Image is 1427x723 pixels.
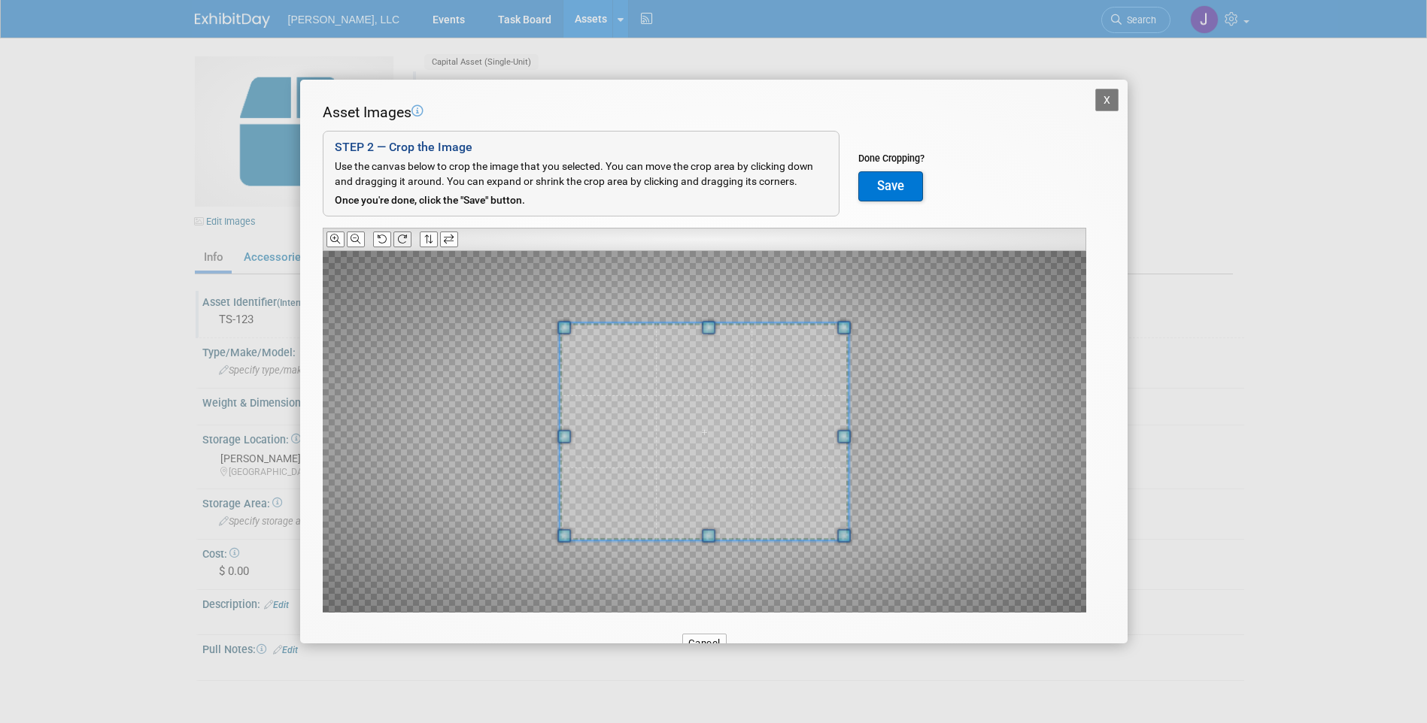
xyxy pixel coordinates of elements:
button: X [1095,89,1119,111]
div: STEP 2 — Crop the Image [335,139,827,156]
button: Rotate Clockwise [393,231,411,247]
div: Once you're done, click the "Save" button. [335,193,827,208]
div: Asset Images [323,102,1086,123]
div: Done Cropping? [858,152,925,165]
button: Flip Horizontally [440,231,458,247]
button: Zoom In [326,231,345,247]
button: Save [858,171,923,201]
button: Rotate Counter-clockwise [373,231,391,247]
span: Use the canvas below to crop the image that you selected. You can move the crop area by clicking ... [335,160,813,187]
button: Zoom Out [347,231,365,247]
button: Cancel [682,634,727,652]
button: Flip Vertically [420,231,438,247]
